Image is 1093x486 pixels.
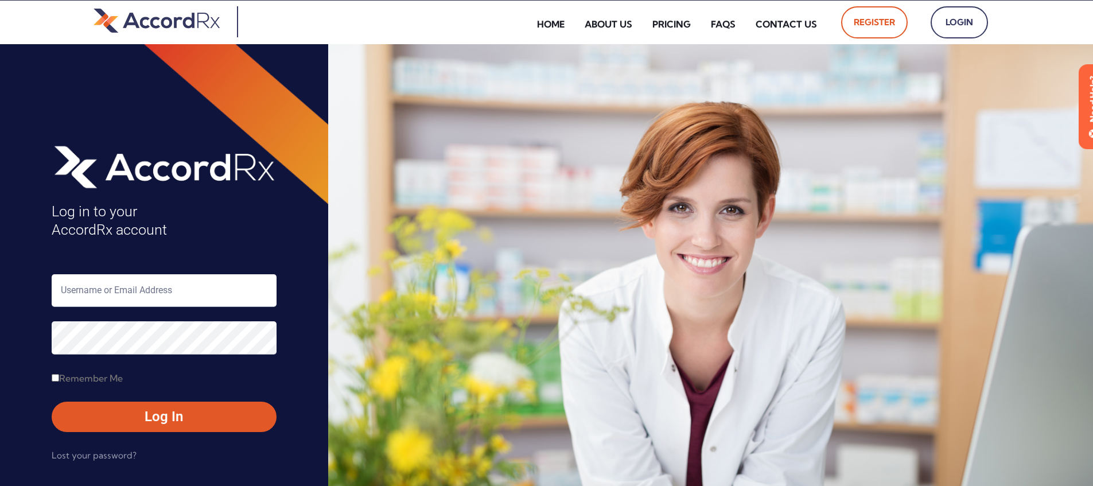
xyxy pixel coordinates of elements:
[841,6,908,38] a: Register
[52,203,277,240] h4: Log in to your AccordRx account
[52,374,59,382] input: Remember Me
[52,402,277,431] button: Log In
[931,6,988,38] a: Login
[747,11,826,37] a: Contact Us
[52,274,277,307] input: Username or Email Address
[854,13,895,32] span: Register
[644,11,699,37] a: Pricing
[52,142,277,191] img: AccordRx_logo_header_white
[63,407,265,426] span: Log In
[528,11,573,37] a: Home
[52,369,123,387] label: Remember Me
[576,11,641,37] a: About Us
[943,13,975,32] span: Login
[702,11,744,37] a: FAQs
[52,446,137,465] a: Lost your password?
[94,6,220,34] img: default-logo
